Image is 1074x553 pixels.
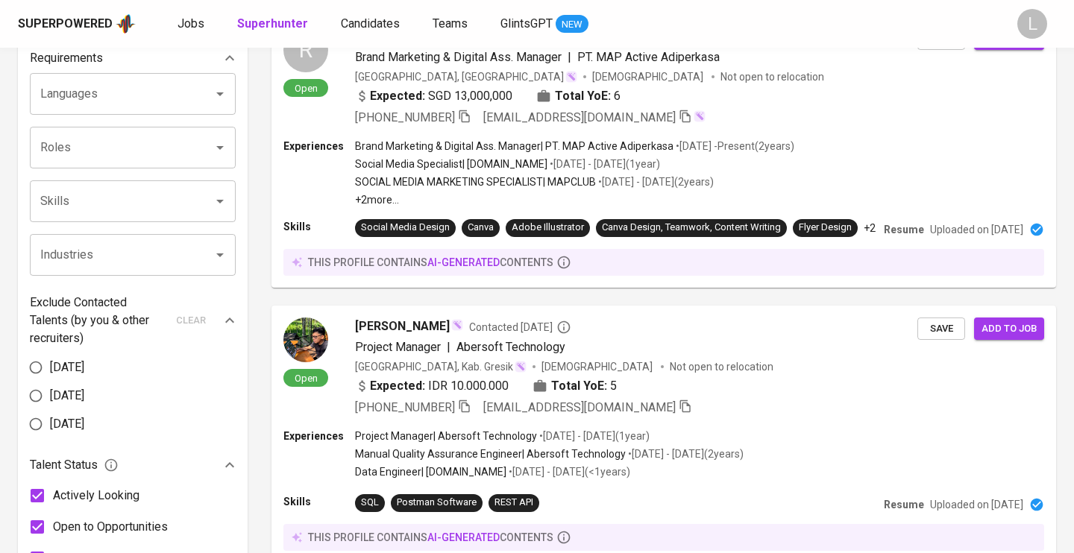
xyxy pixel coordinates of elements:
span: [DATE] [50,358,84,376]
p: • [DATE] - [DATE] ( 2 years ) [596,174,714,189]
p: Project Manager | Abersoft Technology [355,429,537,443]
a: Superpoweredapp logo [18,13,136,35]
b: Superhunter [237,16,308,31]
div: Superpowered [18,16,113,33]
svg: By Batam recruiter [556,320,571,335]
div: REST API [494,496,533,510]
span: 5 [610,377,617,395]
span: [DATE] [50,415,84,433]
p: • [DATE] - [DATE] ( <1 years ) [506,464,630,479]
span: Abersoft Technology [456,340,565,354]
span: Save [925,320,958,338]
span: Project Manager [355,340,441,354]
b: Total YoE: [555,87,611,105]
div: SGD 13,000,000 [355,87,512,105]
span: Candidates [341,16,400,31]
span: 6 [614,87,621,105]
span: [PERSON_NAME] [355,317,450,335]
div: Exclude Contacted Talents (by you & other recruiters)clear [30,294,236,347]
p: Uploaded on [DATE] [930,222,1023,237]
span: GlintsGPT [500,16,553,31]
div: R [283,28,328,72]
p: +2 more ... [355,192,794,207]
div: [GEOGRAPHIC_DATA], [GEOGRAPHIC_DATA] [355,69,577,84]
div: Talent Status [30,450,236,480]
span: Add to job [982,320,1037,338]
span: Open to Opportunities [53,518,168,536]
p: Skills [283,219,355,234]
span: NEW [556,17,588,32]
span: Actively Looking [53,487,139,505]
span: [DEMOGRAPHIC_DATA] [592,69,706,84]
p: Resume [884,497,924,512]
div: SQL [361,496,379,510]
div: [GEOGRAPHIC_DATA], Kab. Gresik [355,359,527,374]
img: cbf68c834ad9c1cf56d98e236c122c67.jpg [283,317,328,362]
p: Data Engineer | [DOMAIN_NAME] [355,464,506,479]
p: this profile contains contents [308,530,553,545]
span: Teams [433,16,468,31]
a: Superhunter [237,15,311,34]
div: Postman Software [397,496,477,510]
div: Social Media Design [361,221,450,235]
button: Open [210,191,230,212]
span: | [568,48,571,66]
button: Open [210,83,230,104]
p: Social Media Specialist | [DOMAIN_NAME] [355,157,547,171]
img: app logo [116,13,136,35]
p: Experiences [283,139,355,154]
p: +2 [864,221,876,236]
p: Brand Marketing & Digital Ass. Manager | PT. MAP Active Adiperkasa [355,139,673,154]
div: Flyer Design [799,221,852,235]
span: Open [289,372,324,385]
span: Jobs [178,16,204,31]
p: SOCIAL MEDIA MARKETING SPECIALIST | MAPCLUB [355,174,596,189]
span: [PHONE_NUMBER] [355,110,455,124]
p: this profile contains contents [308,255,553,270]
img: magic_wand.svg [565,71,577,83]
a: ROpen[PERSON_NAME]Contacted 4 hours agoBrand Marketing & Digital Ass. Manager|PT. MAP Active Adip... [271,16,1056,288]
p: Not open to relocation [720,69,824,84]
a: Jobs [178,15,207,34]
span: Open [289,82,324,95]
div: IDR 10.000.000 [355,377,509,395]
div: L [1017,9,1047,39]
a: GlintsGPT NEW [500,15,588,34]
button: Open [210,244,230,265]
span: [EMAIL_ADDRESS][DOMAIN_NAME] [483,110,676,124]
div: Requirements [30,43,236,73]
span: [DATE] [50,387,84,405]
span: [PHONE_NUMBER] [355,400,455,414]
a: Candidates [341,15,403,34]
a: Teams [433,15,471,34]
button: Save [917,317,965,341]
p: Not open to relocation [670,359,773,374]
span: Brand Marketing & Digital Ass. Manager [355,50,562,64]
span: AI-generated [427,531,500,543]
p: Uploaded on [DATE] [930,497,1023,512]
p: • [DATE] - [DATE] ( 1 year ) [537,429,650,443]
b: Expected: [370,87,425,105]
span: AI-generated [427,256,500,268]
div: Canva [468,221,494,235]
p: Manual Quality Assurance Engineer | Abersoft Technology [355,446,626,461]
p: • [DATE] - [DATE] ( 2 years ) [626,446,744,461]
p: Skills [283,494,355,509]
b: Expected: [370,377,425,395]
p: • [DATE] - [DATE] ( 1 year ) [547,157,660,171]
span: PT. MAP Active Adiperkasa [577,50,720,64]
img: magic_wand.svg [451,319,463,331]
div: Adobe Illustrator [512,221,584,235]
img: magic_wand.svg [515,361,527,373]
button: Open [210,137,230,158]
span: Talent Status [30,456,119,474]
span: [EMAIL_ADDRESS][DOMAIN_NAME] [483,400,676,414]
p: Experiences [283,429,355,443]
span: [DEMOGRAPHIC_DATA] [541,359,655,374]
span: Contacted [DATE] [469,320,571,335]
img: magic_wand.svg [694,110,706,122]
p: Requirements [30,49,103,67]
p: • [DATE] - Present ( 2 years ) [673,139,794,154]
p: Exclude Contacted Talents (by you & other recruiters) [30,294,167,347]
p: Resume [884,222,924,237]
